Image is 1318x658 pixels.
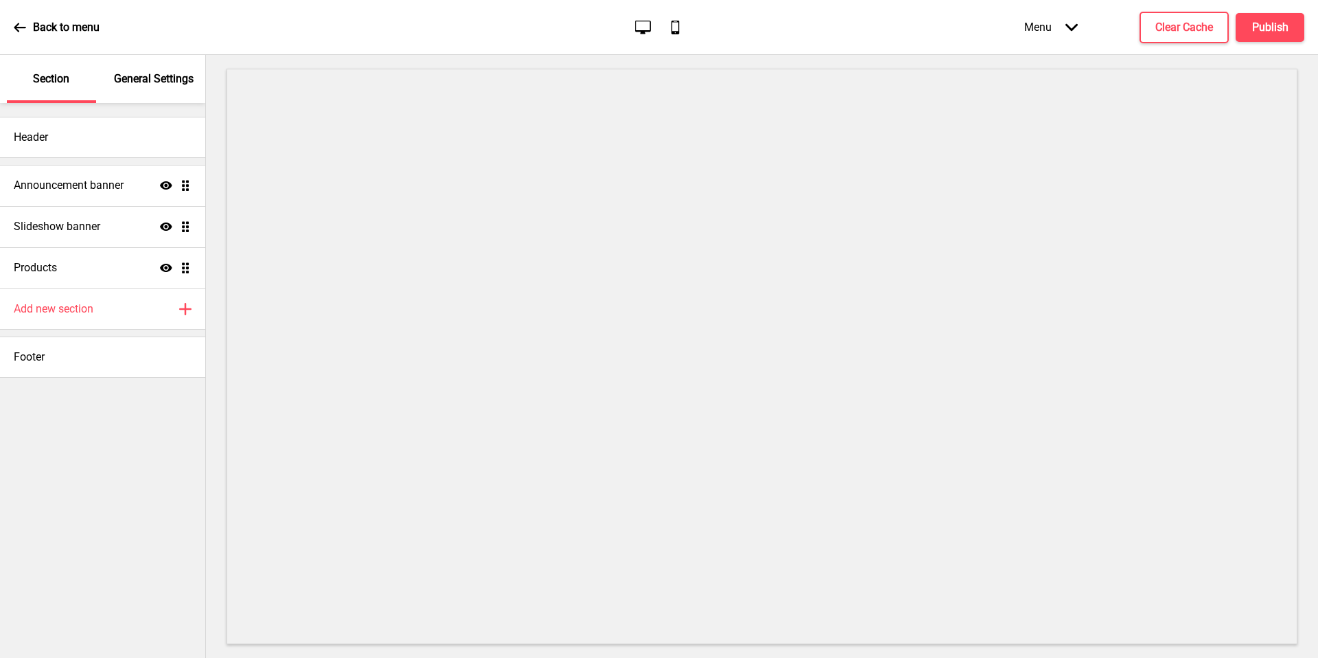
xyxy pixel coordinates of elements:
h4: Footer [14,350,45,365]
h4: Publish [1252,20,1288,35]
h4: Add new section [14,302,93,317]
button: Clear Cache [1140,12,1229,43]
h4: Header [14,130,48,145]
button: Publish [1236,13,1304,42]
h4: Clear Cache [1155,20,1213,35]
h4: Announcement banner [14,178,124,193]
p: General Settings [114,71,194,87]
p: Back to menu [33,20,100,35]
a: Back to menu [14,9,100,46]
h4: Slideshow banner [14,219,100,234]
div: Menu [1010,7,1091,47]
p: Section [33,71,69,87]
h4: Products [14,260,57,275]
